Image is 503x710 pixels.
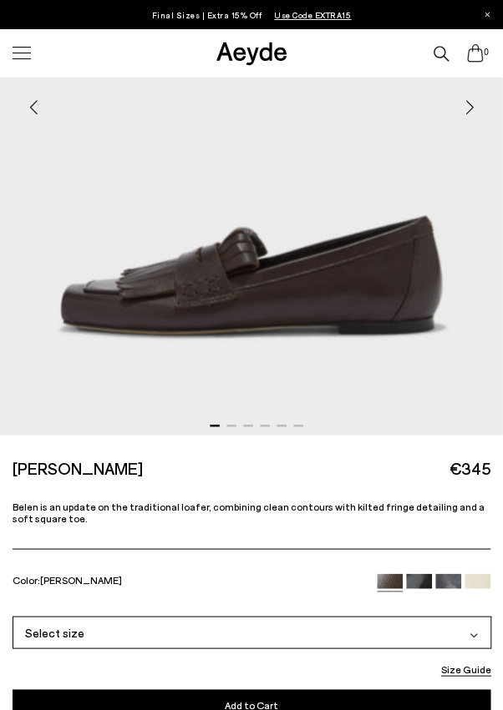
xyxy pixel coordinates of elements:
span: Go to slide 1 [210,425,220,426]
button: Size Guide [429,660,503,677]
span: Add to Cart [225,698,278,710]
img: svg%3E [470,631,478,639]
div: Previous slide [8,82,58,132]
span: Go to slide 4 [260,425,270,426]
p: Belen is an update on the traditional loafer, combining clean contours with kilted fringe detaili... [13,500,491,523]
div: Next slide [445,82,495,132]
span: [PERSON_NAME] [40,573,122,585]
h2: [PERSON_NAME] [13,459,143,476]
span: Select size [25,623,84,641]
div: Color: [13,573,370,592]
span: Go to slide 5 [277,425,287,426]
span: Go to slide 3 [243,425,253,426]
span: Go to slide 6 [293,425,303,426]
span: €345 [450,459,491,476]
span: Go to slide 2 [226,425,236,426]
